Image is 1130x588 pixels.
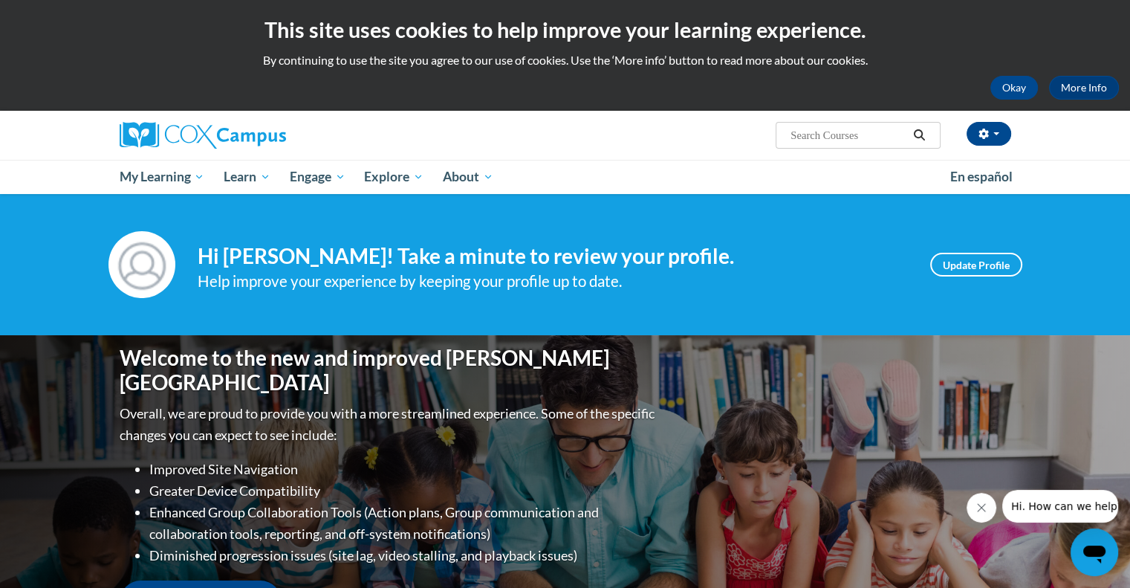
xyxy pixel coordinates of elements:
[1049,76,1119,100] a: More Info
[941,161,1022,193] a: En español
[967,493,996,523] iframe: Close message
[967,122,1011,146] button: Account Settings
[149,545,658,566] li: Diminished progression issues (site lag, video stalling, and playback issues)
[930,253,1022,277] a: Update Profile
[1002,490,1118,523] iframe: Message from company
[198,269,908,294] div: Help improve your experience by keeping your profile up to date.
[120,346,658,395] h1: Welcome to the new and improved [PERSON_NAME][GEOGRAPHIC_DATA]
[9,10,120,22] span: Hi. How can we help?
[990,76,1038,100] button: Okay
[120,122,286,149] img: Cox Campus
[108,231,175,298] img: Profile Image
[908,126,930,144] button: Search
[97,160,1033,194] div: Main menu
[198,244,908,269] h4: Hi [PERSON_NAME]! Take a minute to review your profile.
[443,168,493,186] span: About
[364,168,423,186] span: Explore
[214,160,280,194] a: Learn
[11,15,1119,45] h2: This site uses cookies to help improve your learning experience.
[119,168,204,186] span: My Learning
[110,160,215,194] a: My Learning
[789,126,908,144] input: Search Courses
[354,160,433,194] a: Explore
[149,459,658,480] li: Improved Site Navigation
[950,169,1013,184] span: En español
[280,160,355,194] a: Engage
[224,168,270,186] span: Learn
[11,52,1119,68] p: By continuing to use the site you agree to our use of cookies. Use the ‘More info’ button to read...
[1071,529,1118,576] iframe: Button to launch messaging window
[120,122,402,149] a: Cox Campus
[433,160,503,194] a: About
[120,403,658,446] p: Overall, we are proud to provide you with a more streamlined experience. Some of the specific cha...
[149,480,658,502] li: Greater Device Compatibility
[290,168,345,186] span: Engage
[149,502,658,545] li: Enhanced Group Collaboration Tools (Action plans, Group communication and collaboration tools, re...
